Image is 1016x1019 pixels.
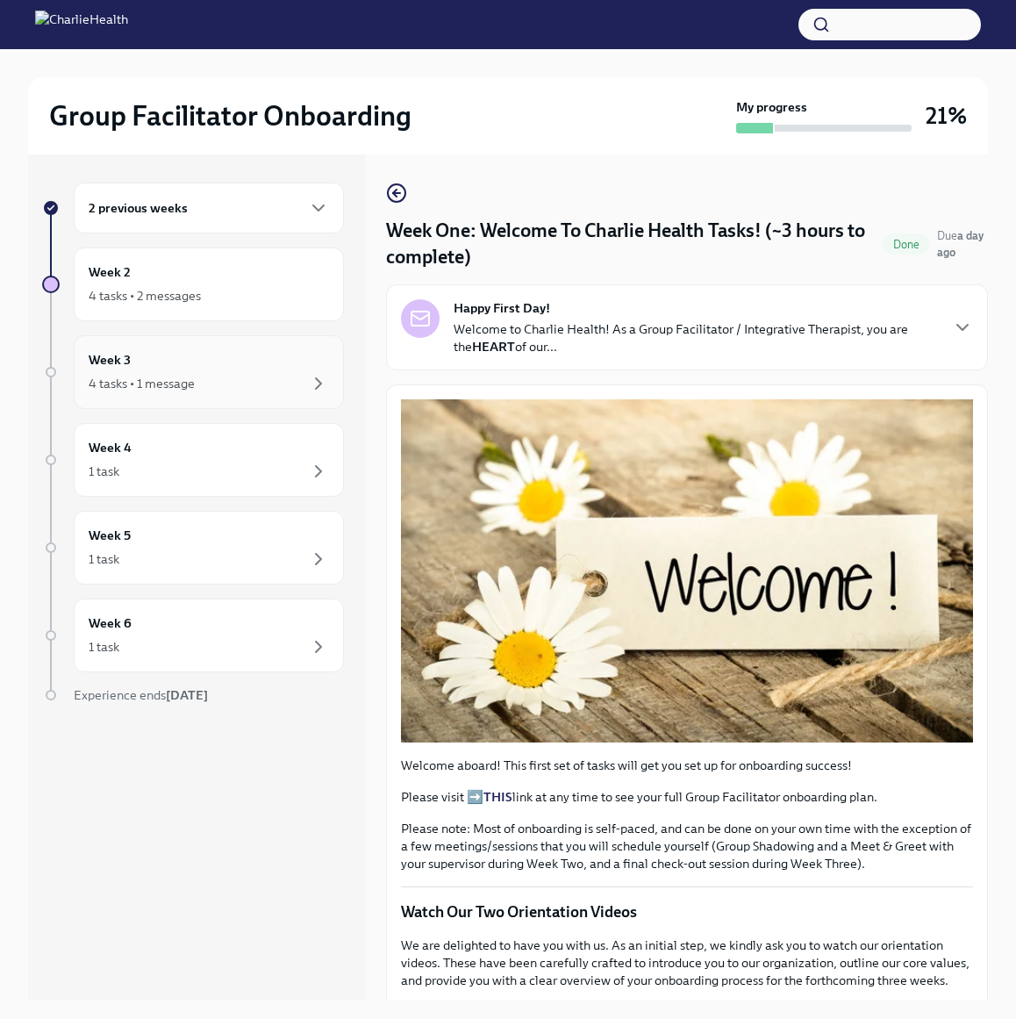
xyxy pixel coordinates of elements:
div: 1 task [89,463,119,480]
a: THIS [483,789,512,805]
p: Welcome aboard! This first set of tasks will get you set up for onboarding success! [401,757,973,774]
a: Week 41 task [42,423,344,497]
span: Done [883,238,931,251]
a: Week 24 tasks • 2 messages [42,248,344,321]
div: 1 task [89,550,119,568]
a: Week 51 task [42,511,344,585]
p: Please visit ➡️ link at any time to see your full Group Facilitator onboarding plan. [401,788,973,806]
h2: Group Facilitator Onboarding [49,98,411,133]
a: Week 34 tasks • 1 message [42,335,344,409]
h6: Week 6 [89,614,132,633]
h6: 2 previous weeks [89,198,188,218]
div: 2 previous weeks [74,183,344,233]
a: Week 61 task [42,599,344,672]
h6: Week 2 [89,262,131,282]
strong: HEART [472,339,515,355]
strong: [DATE] [166,687,208,703]
p: Welcome to Charlie Health! As a Group Facilitator / Integrative Therapist, you are the of our... [454,320,938,355]
h6: Week 3 [89,350,131,370]
h3: 21% [926,100,967,132]
strong: a day ago [937,229,984,259]
h6: Week 4 [89,438,132,457]
span: September 22nd, 2025 10:00 [937,227,988,261]
h6: Week 5 [89,526,131,545]
p: Watch Our Two Orientation Videos [401,901,973,922]
span: Experience ends [74,687,208,703]
span: Due [937,229,984,259]
strong: Happy First Day! [454,299,550,317]
div: 1 task [89,638,119,656]
button: Zoom image [401,399,973,743]
div: 4 tasks • 1 message [89,375,195,392]
strong: My progress [736,98,807,116]
p: We are delighted to have you with us. As an initial step, we kindly ask you to watch our orientat... [401,936,973,989]
h4: Week One: Welcome To Charlie Health Tasks! (~3 hours to complete) [386,218,876,270]
img: CharlieHealth [35,11,128,39]
div: 4 tasks • 2 messages [89,287,201,305]
p: Please note: Most of onboarding is self-paced, and can be done on your own time with the exceptio... [401,820,973,872]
